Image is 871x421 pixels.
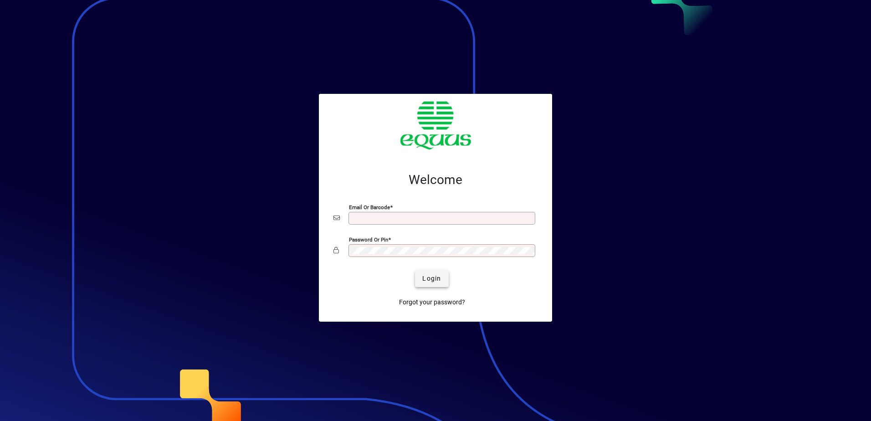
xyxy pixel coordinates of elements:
a: Forgot your password? [395,294,469,311]
h2: Welcome [333,172,538,188]
span: Login [422,274,441,283]
button: Login [415,271,448,287]
mat-label: Password or Pin [349,236,388,242]
span: Forgot your password? [399,298,465,307]
mat-label: Email or Barcode [349,204,390,210]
